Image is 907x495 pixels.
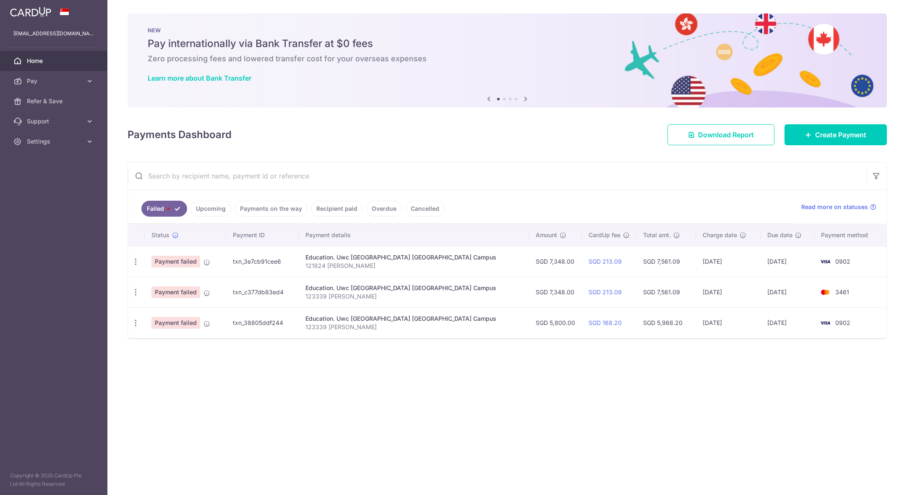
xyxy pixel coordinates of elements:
img: Bank Card [817,287,834,297]
div: Education. Uwc [GEOGRAPHIC_DATA] [GEOGRAPHIC_DATA] Campus [305,284,523,292]
p: 123339 [PERSON_NAME] [305,323,523,331]
span: 0902 [835,258,850,265]
span: Amount [536,231,557,239]
th: Payment details [299,224,529,246]
td: txn_c377db83ed4 [226,277,299,307]
span: Status [151,231,169,239]
span: Payment failed [151,317,200,329]
div: Education. Uwc [GEOGRAPHIC_DATA] [GEOGRAPHIC_DATA] Campus [305,253,523,262]
img: Bank transfer banner [128,13,887,107]
a: Read more on statuses [801,203,876,211]
input: Search by recipient name, payment id or reference [128,162,866,189]
span: Pay [27,77,82,85]
span: Charge date [703,231,737,239]
a: Upcoming [190,201,231,217]
h5: Pay internationally via Bank Transfer at $0 fees [148,37,867,50]
span: Read more on statuses [801,203,868,211]
span: Payment failed [151,286,200,298]
td: SGD 7,561.09 [636,277,696,307]
th: Payment method [814,224,886,246]
a: SGD 213.09 [589,288,622,296]
a: Create Payment [785,124,887,145]
span: Create Payment [815,130,866,140]
th: Payment ID [226,224,299,246]
span: CardUp fee [589,231,620,239]
a: Download Report [667,124,774,145]
p: [EMAIL_ADDRESS][DOMAIN_NAME] [13,29,94,38]
td: [DATE] [761,277,815,307]
td: txn_3e7cb91cee6 [226,246,299,277]
span: Settings [27,137,82,146]
a: Overdue [366,201,402,217]
td: txn_38805ddf244 [226,307,299,338]
span: Home [27,57,82,65]
h4: Payments Dashboard [128,127,232,142]
div: Education. Uwc [GEOGRAPHIC_DATA] [GEOGRAPHIC_DATA] Campus [305,314,523,323]
a: Cancelled [405,201,445,217]
td: [DATE] [761,307,815,338]
td: [DATE] [761,246,815,277]
span: 0902 [835,319,850,326]
img: Bank Card [817,257,834,267]
img: Bank Card [817,318,834,328]
span: Total amt. [643,231,671,239]
td: SGD 7,348.00 [529,277,582,307]
p: NEW [148,27,867,34]
h6: Zero processing fees and lowered transfer cost for your overseas expenses [148,54,867,64]
a: Recipient paid [311,201,363,217]
a: Payments on the way [235,201,308,217]
span: Support [27,117,82,126]
span: Due date [767,231,792,239]
a: SGD 168.20 [589,319,622,326]
td: SGD 5,968.20 [636,307,696,338]
span: Download Report [698,130,754,140]
td: [DATE] [696,277,760,307]
span: Refer & Save [27,97,82,105]
a: Failed [141,201,187,217]
span: Payment failed [151,256,200,267]
span: 3461 [835,288,849,296]
td: [DATE] [696,307,760,338]
img: CardUp [10,7,51,17]
p: 123339 [PERSON_NAME] [305,292,523,301]
a: SGD 213.09 [589,258,622,265]
td: [DATE] [696,246,760,277]
td: SGD 7,561.09 [636,246,696,277]
td: SGD 7,348.00 [529,246,582,277]
a: Learn more about Bank Transfer [148,74,251,82]
p: 121824 [PERSON_NAME] [305,262,523,270]
td: SGD 5,800.00 [529,307,582,338]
